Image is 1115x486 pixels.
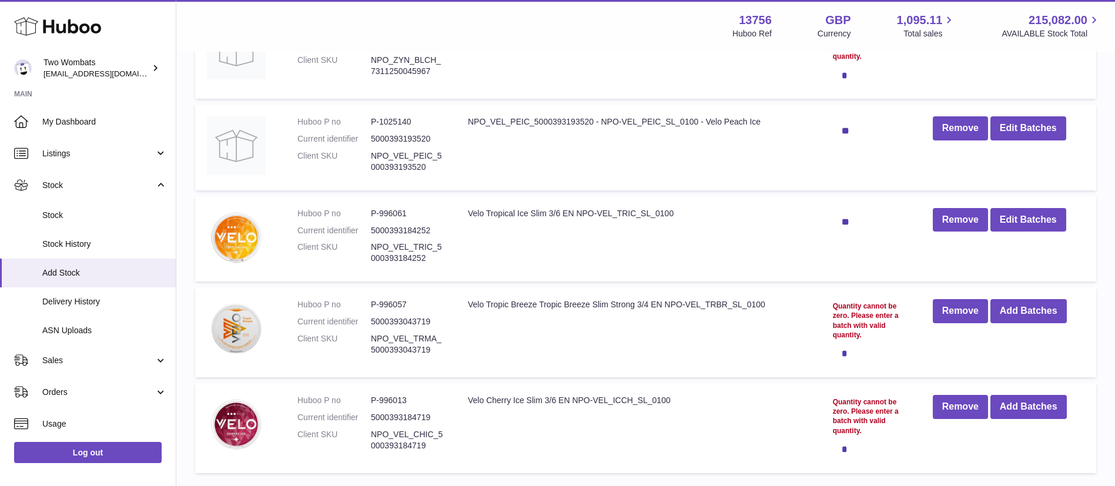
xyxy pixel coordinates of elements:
[371,429,444,451] dd: NPO_VEL_CHIC_5000393184719
[14,442,162,463] a: Log out
[456,196,821,282] td: Velo Tropical Ice Slim 3/6 EN NPO-VEL_TRIC_SL_0100
[825,12,851,28] strong: GBP
[297,55,371,77] dt: Client SKU
[297,395,371,406] dt: Huboo P no
[297,208,371,219] dt: Huboo P no
[297,316,371,327] dt: Current identifier
[933,299,988,323] button: Remove
[371,225,444,236] dd: 5000393184252
[897,12,943,28] span: 1,095.11
[990,395,1067,419] button: Add Batches
[371,116,444,128] dd: P-1025140
[42,325,167,336] span: ASN Uploads
[456,287,821,377] td: Velo Tropic Breeze Tropic Breeze Slim Strong 3/4 EN NPO-VEL_TRBR_SL_0100
[43,69,173,78] span: [EMAIL_ADDRESS][DOMAIN_NAME]
[371,242,444,264] dd: NPO_VEL_TRIC_5000393184252
[297,333,371,356] dt: Client SKU
[371,133,444,145] dd: 5000393193520
[297,242,371,264] dt: Client SKU
[833,397,909,435] div: Quantity cannot be zero. Please enter a batch with valid quantity.
[42,239,167,250] span: Stock History
[371,208,444,219] dd: P-996061
[990,116,1066,140] button: Edit Batches
[903,28,956,39] span: Total sales
[371,55,444,77] dd: NPO_ZYN_BLCH_7311250045967
[456,383,821,473] td: Velo Cherry Ice Slim 3/6 EN NPO-VEL_ICCH_SL_0100
[933,395,988,419] button: Remove
[933,116,988,140] button: Remove
[297,299,371,310] dt: Huboo P no
[371,395,444,406] dd: P-996013
[1002,12,1101,39] a: 215,082.00 AVAILABLE Stock Total
[42,210,167,221] span: Stock
[42,418,167,430] span: Usage
[207,208,266,267] img: Velo Tropical Ice Slim 3/6 EN NPO-VEL_TRIC_SL_0100
[14,59,32,77] img: internalAdmin-13756@internal.huboo.com
[456,9,821,99] td: Zyn Black Cherry Mini 2/4 Medium 3mg 7311250045967
[297,225,371,236] dt: Current identifier
[42,267,167,279] span: Add Stock
[42,355,155,366] span: Sales
[456,105,821,190] td: NPO_VEL_PEIC_5000393193520 - NPO-VEL_PEIC_SL_0100 - Velo Peach Ice
[207,299,266,358] img: Velo Tropic Breeze Tropic Breeze Slim Strong 3/4 EN NPO-VEL_TRBR_SL_0100
[739,12,772,28] strong: 13756
[897,12,956,39] a: 1,095.11 Total sales
[371,150,444,173] dd: NPO_VEL_PEIC_5000393193520
[1002,28,1101,39] span: AVAILABLE Stock Total
[207,116,266,175] img: NPO_VEL_PEIC_5000393193520 - NPO-VEL_PEIC_SL_0100 - Velo Peach Ice
[990,299,1067,323] button: Add Batches
[371,316,444,327] dd: 5000393043719
[297,150,371,173] dt: Client SKU
[42,387,155,398] span: Orders
[732,28,772,39] div: Huboo Ref
[42,148,155,159] span: Listings
[42,180,155,191] span: Stock
[833,301,909,340] div: Quantity cannot be zero. Please enter a batch with valid quantity.
[371,412,444,423] dd: 5000393184719
[297,412,371,423] dt: Current identifier
[371,333,444,356] dd: NPO_VEL_TRMA_5000393043719
[1029,12,1087,28] span: 215,082.00
[818,28,851,39] div: Currency
[43,57,149,79] div: Two Wombats
[297,116,371,128] dt: Huboo P no
[42,116,167,128] span: My Dashboard
[371,299,444,310] dd: P-996057
[990,208,1066,232] button: Edit Batches
[933,208,988,232] button: Remove
[207,395,266,454] img: Velo Cherry Ice Slim 3/6 EN NPO-VEL_ICCH_SL_0100
[297,429,371,451] dt: Client SKU
[42,296,167,307] span: Delivery History
[297,133,371,145] dt: Current identifier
